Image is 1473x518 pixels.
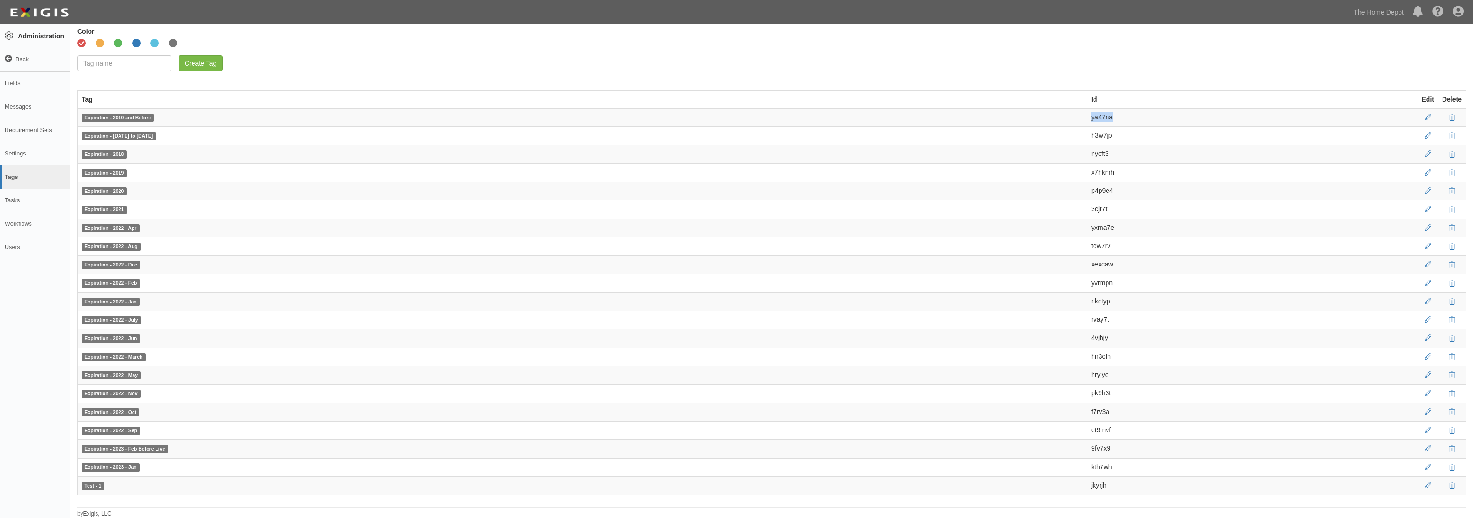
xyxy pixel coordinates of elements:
span: Expiration - 2022 - May [82,371,141,379]
img: logo-5460c22ac91f19d4615b14bd174203de0afe785f0fc80cf4dbbc73dc1793850b.png [7,4,72,21]
a: Edit tag [1425,444,1431,452]
button: Delete tag [1449,278,1455,289]
a: Edit tag [1425,297,1431,305]
a: Edit tag [1425,371,1431,378]
td: tew7rv [1087,237,1418,255]
td: rvay7t [1087,311,1418,329]
button: Delete tag [1449,425,1455,436]
td: f7rv3a [1087,403,1418,421]
button: Delete tag [1449,205,1455,215]
span: Expiration - 2022 - Sep [82,427,140,435]
span: Expiration - 2022 - Oct [82,408,139,416]
span: Expiration - 2022 - Jan [82,298,140,306]
button: Delete tag [1449,352,1455,362]
td: nkctyp [1087,292,1418,311]
span: Test - 1 [82,482,104,490]
small: by [77,510,112,518]
a: Edit tag [1425,316,1431,323]
span: Expiration - 2021 [82,206,127,214]
td: ya47na [1087,108,1418,127]
span: Expiration - 2022 - Dec [82,261,140,269]
td: yxma7e [1087,219,1418,237]
button: Delete tag [1449,186,1455,196]
td: hn3cfh [1087,348,1418,366]
span: Expiration - 2022 - March [82,353,146,361]
a: Edit tag [1425,205,1431,213]
input: Create Tag [179,55,223,71]
button: Delete tag [1449,296,1455,307]
button: Delete tag [1449,333,1455,344]
span: Expiration - 2022 - July [82,316,141,324]
button: Delete tag [1449,131,1455,141]
span: Expiration - 2010 and Before [82,114,154,122]
td: p4p9e4 [1087,182,1418,200]
a: Edit tag [1425,353,1431,360]
button: Delete tag [1449,149,1455,160]
i: Help Center - Complianz [1432,7,1443,18]
td: 9fv7x9 [1087,440,1418,458]
td: h3w7jp [1087,127,1418,145]
a: Edit tag [1425,463,1431,471]
span: Expiration - 2022 - Aug [82,243,141,251]
span: Expiration - 2018 [82,150,127,158]
a: Edit tag [1425,169,1431,176]
button: Delete tag [1449,389,1455,399]
button: Delete tag [1449,407,1455,417]
button: Delete tag [1449,481,1455,491]
td: pk9h3t [1087,385,1418,403]
td: 3cjr7t [1087,200,1418,219]
th: Edit [1418,90,1438,108]
a: Edit tag [1425,132,1431,139]
a: Edit tag [1425,113,1431,121]
a: Edit tag [1425,260,1431,268]
a: Exigis, LLC [83,511,112,517]
a: The Home Depot [1349,3,1408,22]
td: nycft3 [1087,145,1418,163]
span: Expiration - 2022 - Feb [82,279,140,287]
span: Expiration - 2023 - Feb Before Live [82,445,168,453]
a: Edit tag [1425,334,1431,341]
a: Edit tag [1425,279,1431,287]
th: Delete [1438,90,1466,108]
strong: Administration [18,32,64,40]
label: Color [77,27,95,36]
td: x7hkmh [1087,163,1418,182]
a: Edit tag [1425,408,1431,415]
a: Edit tag [1425,242,1431,250]
span: Expiration - 2020 [82,187,127,195]
td: jkyrjh [1087,476,1418,495]
td: et9mvf [1087,421,1418,439]
td: kth7wh [1087,458,1418,476]
a: Edit tag [1425,426,1431,434]
span: Expiration - [DATE] to [DATE] [82,132,156,140]
td: yvrmpn [1087,274,1418,292]
td: 4vjhjy [1087,329,1418,348]
button: Delete tag [1449,223,1455,233]
a: Edit tag [1425,150,1431,157]
span: Expiration - 2019 [82,169,127,177]
button: Delete tag [1449,241,1455,252]
th: Tag [78,90,1087,108]
td: xexcaw [1087,256,1418,274]
span: Expiration - 2022 - Jun [82,334,140,342]
button: Delete tag [1449,168,1455,178]
a: Edit tag [1425,224,1431,231]
span: Expiration - 2022 - Apr [82,224,140,232]
button: Delete tag [1449,462,1455,473]
input: Tag name [77,55,171,71]
a: Edit tag [1425,481,1431,489]
td: hryjye [1087,366,1418,385]
button: Delete tag [1449,315,1455,325]
button: Delete tag [1449,444,1455,454]
button: Delete tag [1449,260,1455,270]
span: Expiration - 2023 - Jan [82,463,140,471]
a: Edit tag [1425,187,1431,194]
button: Delete tag [1449,112,1455,123]
button: Delete tag [1449,370,1455,380]
th: Id [1087,90,1418,108]
span: Expiration - 2022 - Nov [82,390,141,398]
a: Edit tag [1425,389,1431,397]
